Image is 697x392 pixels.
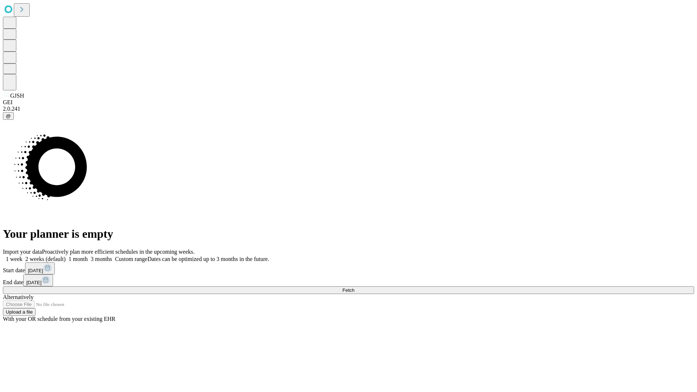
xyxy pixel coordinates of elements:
span: Proactively plan more efficient schedules in the upcoming weeks. [42,249,195,255]
button: Fetch [3,286,694,294]
span: Dates can be optimized up to 3 months in the future. [147,256,269,262]
div: 2.0.241 [3,106,694,112]
span: GJSH [10,93,24,99]
span: Custom range [115,256,147,262]
button: [DATE] [23,274,53,286]
span: 1 week [6,256,23,262]
span: [DATE] [26,280,41,285]
button: [DATE] [25,262,55,274]
span: With your OR schedule from your existing EHR [3,316,115,322]
span: @ [6,113,11,119]
div: Start date [3,262,694,274]
h1: Your planner is empty [3,227,694,241]
div: End date [3,274,694,286]
span: [DATE] [28,268,43,273]
button: @ [3,112,14,120]
span: 2 weeks (default) [25,256,66,262]
button: Upload a file [3,308,36,316]
div: GEI [3,99,694,106]
span: Fetch [342,287,354,293]
span: Alternatively [3,294,33,300]
span: 1 month [69,256,88,262]
span: Import your data [3,249,42,255]
span: 3 months [91,256,112,262]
